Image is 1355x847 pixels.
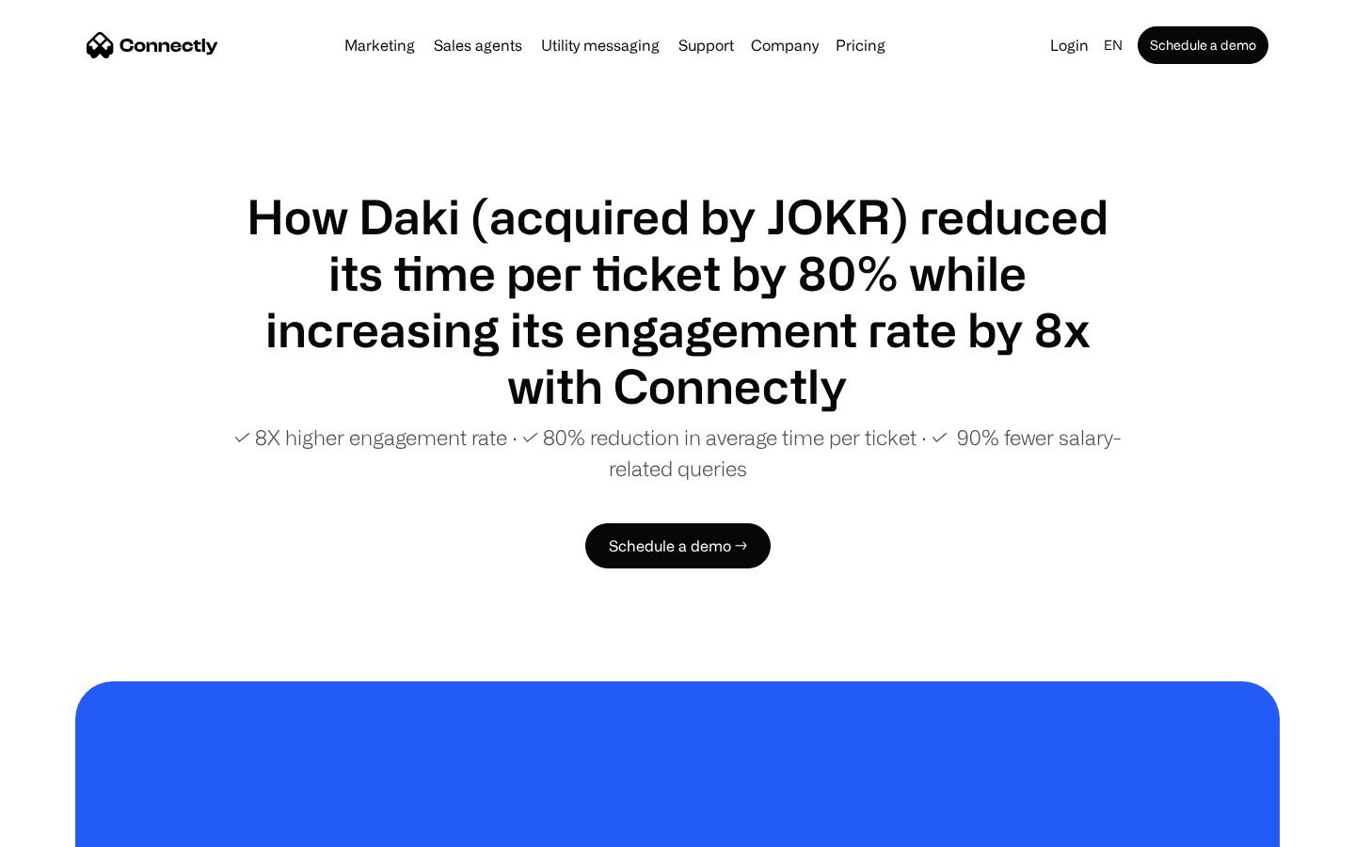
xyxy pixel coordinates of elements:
[19,812,113,840] aside: Language selected: English
[745,32,824,58] div: Company
[1043,32,1096,58] a: Login
[87,31,218,59] a: home
[1138,26,1268,64] a: Schedule a demo
[671,38,741,53] a: Support
[751,32,819,58] div: Company
[38,814,113,840] ul: Language list
[585,523,771,568] a: Schedule a demo →
[1096,32,1134,58] div: en
[426,38,530,53] a: Sales agents
[226,188,1129,414] h1: How Daki (acquired by JOKR) reduced its time per ticket by 80% while increasing its engagement ra...
[337,38,422,53] a: Marketing
[226,422,1129,484] p: ✓ 8X higher engagement rate ∙ ✓ 80% reduction in average time per ticket ∙ ✓ 90% fewer salary-rel...
[1104,32,1123,58] div: en
[828,38,893,53] a: Pricing
[534,38,667,53] a: Utility messaging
